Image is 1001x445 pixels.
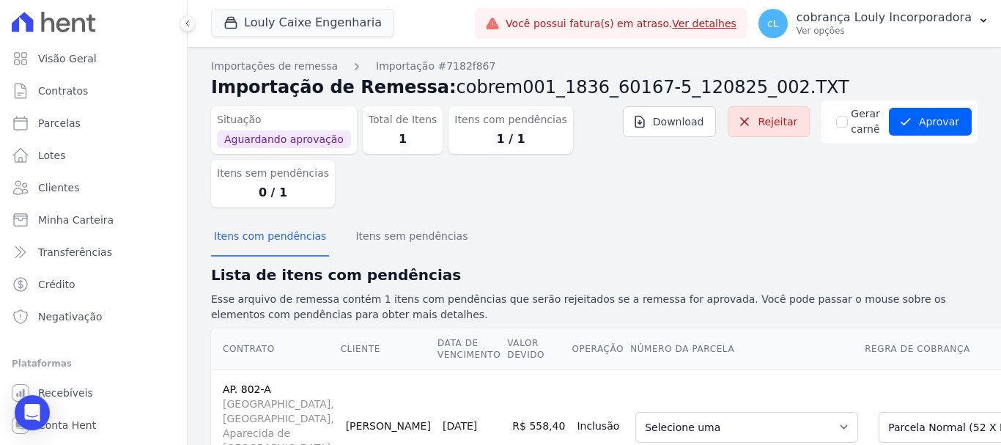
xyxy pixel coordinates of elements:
[38,116,81,130] span: Parcelas
[672,18,736,29] a: Ver detalhes
[797,10,972,25] p: cobrança Louly Incorporadora
[376,59,495,74] a: Importação #7182f867
[211,218,329,257] button: Itens com pendências
[6,109,181,138] a: Parcelas
[851,106,880,137] label: Gerar carnê
[38,51,97,66] span: Visão Geral
[352,218,470,257] button: Itens sem pendências
[6,76,181,106] a: Contratos
[38,277,75,292] span: Crédito
[6,141,181,170] a: Lotes
[217,166,329,181] dt: Itens sem pendências
[38,309,103,324] span: Negativação
[38,180,79,195] span: Clientes
[571,328,629,370] th: Operação
[211,74,978,100] h2: Importação de Remessa:
[889,108,972,136] button: Aprovar
[217,184,329,202] dd: 0 / 1
[6,411,181,440] a: Conta Hent
[728,106,810,137] a: Rejeitar
[38,386,93,400] span: Recebíveis
[38,245,112,260] span: Transferências
[38,84,88,98] span: Contratos
[340,328,437,370] th: Cliente
[747,3,1001,44] button: cL cobrança Louly Incorporadora Ver opções
[211,59,978,74] nav: Breadcrumb
[211,328,340,370] th: Contrato
[6,44,181,73] a: Visão Geral
[6,173,181,202] a: Clientes
[211,264,978,286] h2: Lista de itens com pendências
[506,328,571,370] th: Valor devido
[217,130,351,148] span: Aguardando aprovação
[6,270,181,299] a: Crédito
[369,130,437,148] dd: 1
[217,112,351,128] dt: Situação
[437,328,506,370] th: Data de Vencimento
[629,328,864,370] th: Número da Parcela
[211,292,978,323] p: Esse arquivo de remessa contém 1 itens com pendências que serão rejeitados se a remessa for aprov...
[454,130,566,148] dd: 1 / 1
[797,25,972,37] p: Ver opções
[457,77,849,98] span: cobrem001_1836_60167-5_120825_002.TXT
[623,106,717,137] a: Download
[38,213,114,227] span: Minha Carteira
[454,112,566,128] dt: Itens com pendências
[12,355,175,372] div: Plataformas
[369,112,437,128] dt: Total de Itens
[6,302,181,331] a: Negativação
[211,59,338,74] a: Importações de remessa
[6,378,181,408] a: Recebíveis
[211,9,394,37] button: Louly Caixe Engenharia
[6,238,181,267] a: Transferências
[223,383,271,395] a: AP. 802-A
[6,205,181,235] a: Minha Carteira
[38,148,66,163] span: Lotes
[38,418,96,433] span: Conta Hent
[767,18,779,29] span: cL
[15,395,50,430] div: Open Intercom Messenger
[506,16,736,32] span: Você possui fatura(s) em atraso.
